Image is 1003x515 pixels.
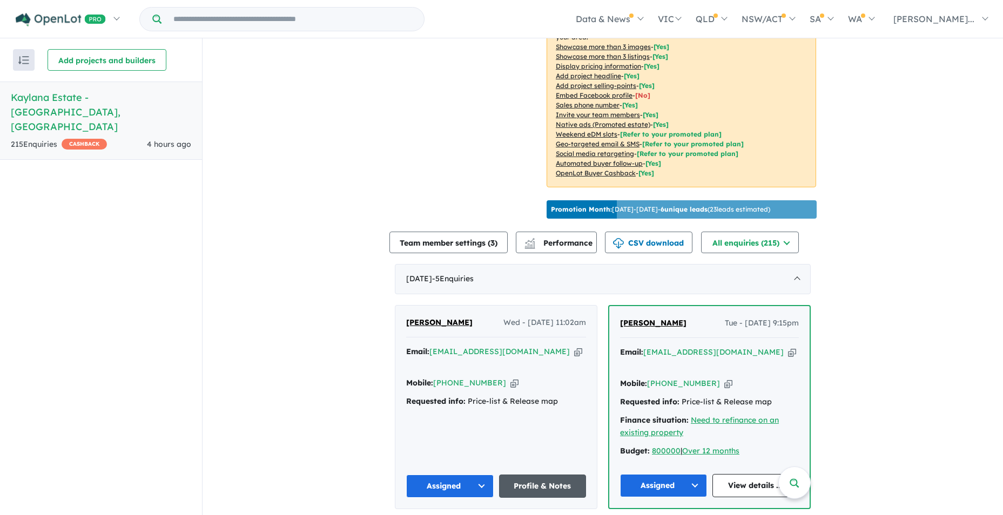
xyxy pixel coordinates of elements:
span: [ Yes ] [643,111,658,119]
button: Copy [510,377,519,389]
button: All enquiries (215) [701,232,799,253]
span: [Refer to your promoted plan] [620,130,722,138]
strong: Requested info: [406,396,466,406]
strong: Email: [620,347,643,357]
u: Automated buyer follow-up [556,159,643,167]
span: Performance [526,238,593,248]
a: [PERSON_NAME] [620,317,686,330]
button: Performance [516,232,597,253]
button: Assigned [406,475,494,498]
u: Add project selling-points [556,82,636,90]
a: Over 12 months [682,446,739,456]
span: 3 [490,238,495,248]
span: [ Yes ] [639,82,655,90]
div: | [620,445,799,458]
a: [PHONE_NUMBER] [647,378,720,388]
b: Promotion Month: [551,205,612,213]
span: [ Yes ] [624,72,640,80]
a: View details ... [712,474,799,497]
span: CASHBACK [62,139,107,150]
span: [Refer to your promoted plan] [642,140,744,148]
button: Copy [788,347,796,358]
u: Showcase more than 3 images [556,43,651,51]
span: 4 hours ago [147,139,191,149]
strong: Mobile: [620,378,647,388]
p: Your project is only comparing to other top-performing projects in your area: - - - - - - - - - -... [547,13,816,187]
a: [EMAIL_ADDRESS][DOMAIN_NAME] [643,347,784,357]
button: Assigned [620,474,707,497]
span: [ No ] [635,91,650,99]
div: Price-list & Release map [620,396,799,409]
span: [Refer to your promoted plan] [637,150,738,158]
span: Wed - [DATE] 11:02am [503,316,586,329]
u: Native ads (Promoted estate) [556,120,650,128]
span: [Yes] [645,159,661,167]
img: sort.svg [18,56,29,64]
p: [DATE] - [DATE] - ( 23 leads estimated) [551,205,770,214]
button: Copy [574,346,582,357]
u: Invite your team members [556,111,640,119]
a: [PERSON_NAME] [406,316,473,329]
span: [ Yes ] [652,52,668,60]
button: Team member settings (3) [389,232,508,253]
img: Openlot PRO Logo White [16,13,106,26]
h5: Kaylana Estate - [GEOGRAPHIC_DATA] , [GEOGRAPHIC_DATA] [11,90,191,134]
u: Embed Facebook profile [556,91,632,99]
u: OpenLot Buyer Cashback [556,169,636,177]
strong: Budget: [620,446,650,456]
span: Tue - [DATE] 9:15pm [725,317,799,330]
span: [ Yes ] [654,43,669,51]
img: bar-chart.svg [524,241,535,248]
span: [PERSON_NAME]... [893,13,974,24]
div: Price-list & Release map [406,395,586,408]
span: [Yes] [638,169,654,177]
u: Geo-targeted email & SMS [556,140,640,148]
button: Copy [724,378,732,389]
span: [Yes] [653,120,669,128]
u: Showcase more than 3 listings [556,52,650,60]
div: [DATE] [395,264,811,294]
a: 800000 [652,446,681,456]
a: [PHONE_NUMBER] [433,378,506,388]
button: CSV download [605,232,692,253]
div: 215 Enquir ies [11,138,107,151]
span: [PERSON_NAME] [620,318,686,328]
img: download icon [613,238,624,249]
img: line-chart.svg [525,238,535,244]
strong: Mobile: [406,378,433,388]
span: [ Yes ] [622,101,638,109]
span: [ Yes ] [644,62,659,70]
strong: Finance situation: [620,415,689,425]
b: 6 unique leads [661,205,708,213]
u: Social media retargeting [556,150,634,158]
span: - 5 Enquir ies [432,274,474,283]
a: Profile & Notes [499,475,587,498]
u: Weekend eDM slots [556,130,617,138]
a: [EMAIL_ADDRESS][DOMAIN_NAME] [429,347,570,356]
u: Sales phone number [556,101,620,109]
strong: Email: [406,347,429,356]
strong: Requested info: [620,397,679,406]
span: [PERSON_NAME] [406,317,473,327]
a: Need to refinance on an existing property [620,415,779,438]
button: Add projects and builders [48,49,166,71]
input: Try estate name, suburb, builder or developer [164,8,422,31]
u: Display pricing information [556,62,641,70]
u: Add project headline [556,72,621,80]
